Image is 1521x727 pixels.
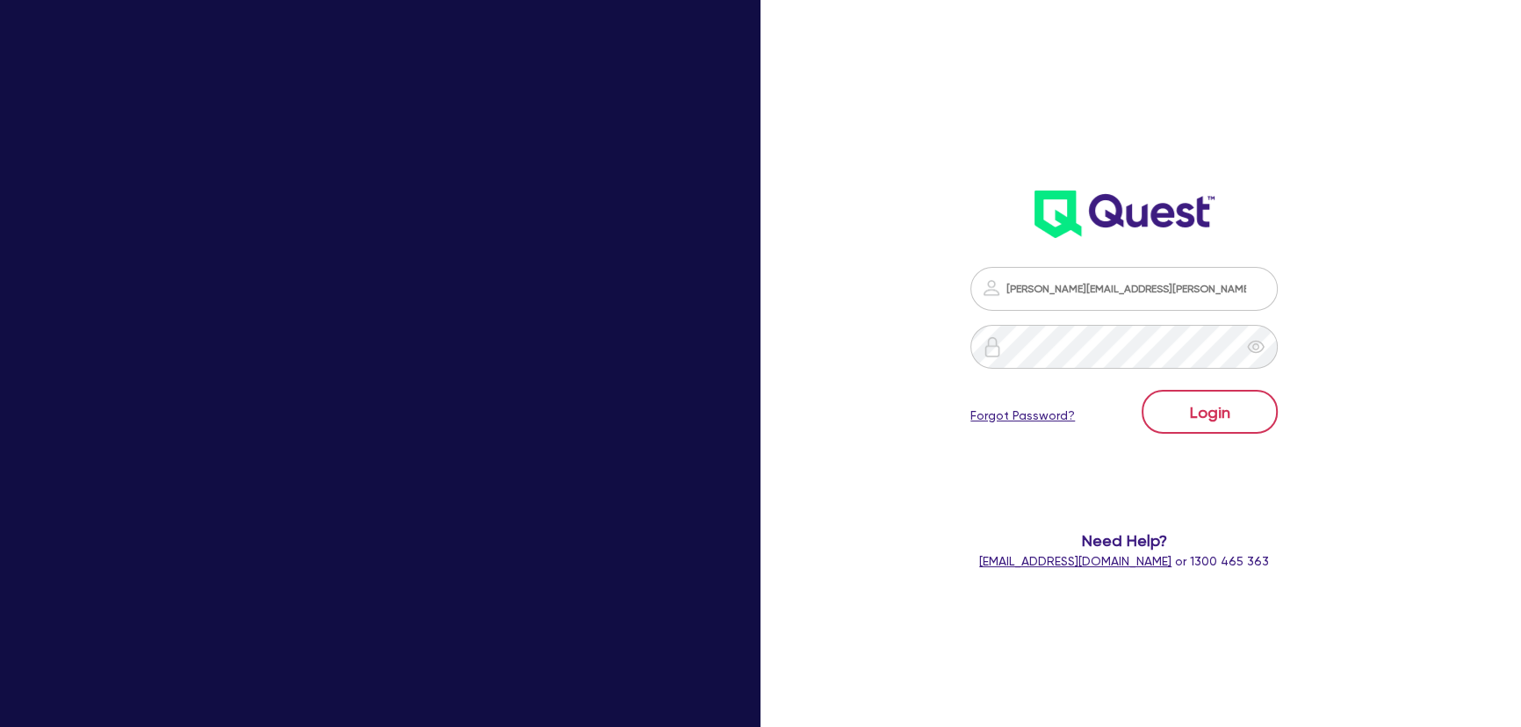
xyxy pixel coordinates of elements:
[970,267,1278,311] input: Email address
[1142,390,1278,434] button: Login
[979,554,1269,568] span: or 1300 465 363
[1034,191,1215,238] img: wH2k97JdezQIQAAAABJRU5ErkJggg==
[1247,338,1265,356] span: eye
[923,529,1325,552] span: Need Help?
[981,277,1002,299] img: icon-password
[979,554,1171,568] a: [EMAIL_ADDRESS][DOMAIN_NAME]
[982,336,1003,357] img: icon-password
[970,407,1075,425] a: Forgot Password?
[330,631,440,644] span: - [PERSON_NAME]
